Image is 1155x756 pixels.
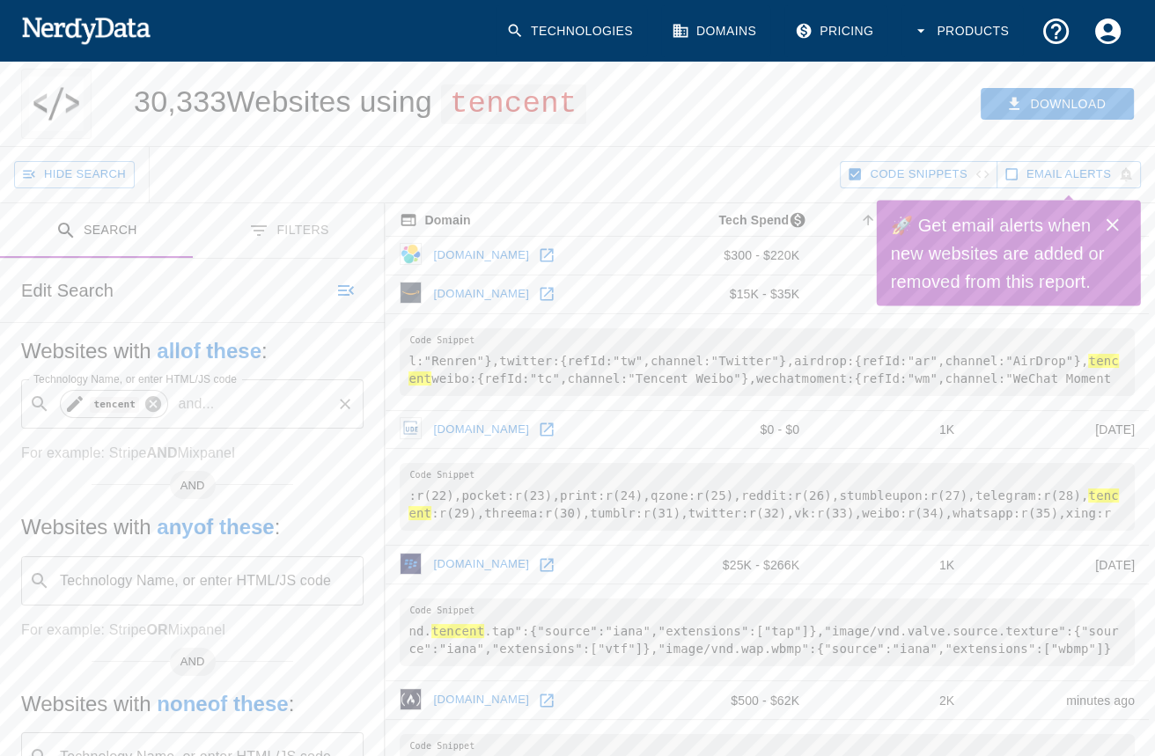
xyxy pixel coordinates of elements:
img: elastic.co icon [400,243,422,265]
span: Hide Code Snippets [870,165,967,185]
span: AND [170,477,216,495]
div: tencent [60,390,168,418]
td: 696 [813,275,968,313]
button: Products [901,5,1023,57]
img: blackberry.com icon [400,553,422,575]
button: Hide Code Snippets [840,161,997,188]
code: tencent [90,397,139,412]
a: Open elastic.co in new window [533,242,560,268]
a: [DOMAIN_NAME] [429,416,533,444]
td: minutes ago [968,681,1149,720]
span: Get email alerts with newly found website results. Click to enable. [1026,165,1111,185]
img: NerdyData.com [21,12,151,48]
hl: tencent [431,624,484,638]
td: $300 - $220K [648,237,813,275]
a: [DOMAIN_NAME] [429,281,533,308]
h5: Websites with : [21,337,364,365]
span: The estimated minimum and maximum annual tech spend each webpage has, based on the free, freemium... [695,209,813,231]
td: [DATE] [968,546,1149,584]
p: For example: Stripe Mixpanel [21,443,364,464]
label: Technology Name, or enter HTML/JS code [33,371,237,386]
a: [DOMAIN_NAME] [429,686,533,714]
td: 198 [813,237,968,275]
td: $0 - $0 [648,410,813,449]
a: Pricing [784,5,887,57]
button: Get email alerts with newly found website results. Click to enable. [997,161,1141,188]
td: 1K [813,546,968,584]
span: The registered domain name (i.e. "nerdydata.com"). [400,209,470,231]
h1: 30,333 Websites using [134,84,586,118]
a: Domains [661,5,770,57]
td: 2K [813,681,968,720]
button: Account Settings [1082,5,1134,57]
button: Clear [333,392,357,416]
img: freecodecamp.org icon [400,688,422,710]
pre: l:"Renren"},twitter:{refId:"tw",channel:"Twitter"},airdrop:{refId:"ar",channel:"AirDrop"}, weibo:... [400,328,1135,396]
button: Support and Documentation [1030,5,1082,57]
td: $15K - $35K [648,275,813,313]
h6: 🚀 Get email alerts when new websites are added or removed from this report. [891,211,1106,296]
a: Open freecodecamp.org in new window [533,687,560,714]
hl: tencent [408,354,1118,385]
button: Close [1095,208,1130,243]
td: $25K - $266K [648,546,813,584]
h5: Websites with : [21,513,364,541]
b: none of these [157,692,288,716]
b: OR [146,622,167,637]
img: amazon.co.uk icon [400,282,422,304]
p: For example: Stripe Mixpanel [21,620,364,641]
a: [DOMAIN_NAME] [429,242,533,269]
a: Open amazon.co.uk in new window [533,281,560,307]
b: all of these [157,339,261,363]
td: 1K [813,410,968,449]
pre: :r(22),pocket:r(23),print:r(24),qzone:r(25),reddit:r(26),stumbleupon:r(27),telegram:r(28), :r(29)... [400,463,1135,531]
a: Open uni-due.de in new window [533,416,560,443]
td: $500 - $62K [648,681,813,720]
p: and ... [171,393,221,415]
button: Filters [193,203,386,259]
img: uni-due.de icon [400,417,422,439]
b: any of these [157,515,274,539]
a: Technologies [496,5,647,57]
img: "tencent" logo [29,69,84,139]
a: [DOMAIN_NAME] [429,551,533,578]
a: Open blackberry.com in new window [533,552,560,578]
pre: nd. .tap":{"source":"iana","extensions":["tap"]},"image/vnd.valve.source.texture":{"source":"iana... [400,598,1135,666]
h6: Edit Search [21,276,114,305]
b: AND [146,445,177,460]
h5: Websites with : [21,690,364,718]
button: Download [981,88,1134,121]
button: Hide Search [14,161,135,188]
td: [DATE] [968,410,1149,449]
span: tencent [441,84,586,124]
span: A page popularity ranking based on a domain's backlinks. Smaller numbers signal more popular doma... [857,209,968,231]
span: AND [170,653,216,671]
